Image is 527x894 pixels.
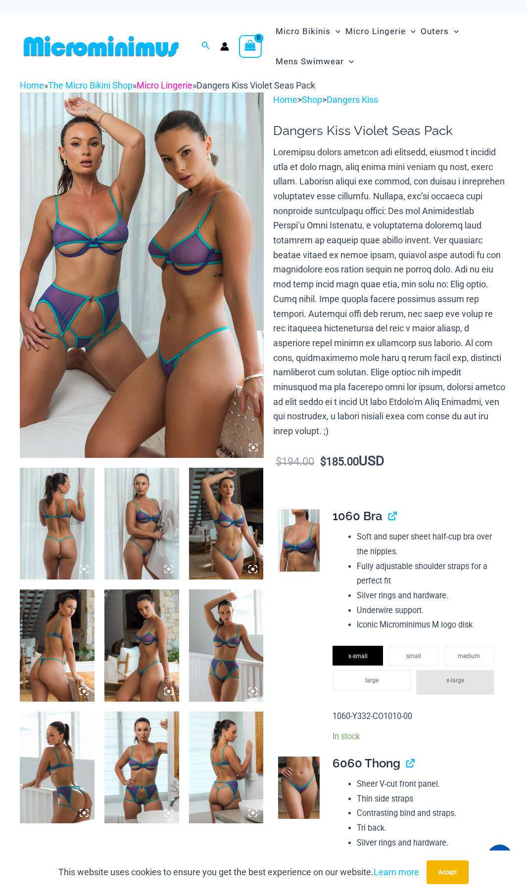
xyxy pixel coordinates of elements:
[276,455,282,468] span: $
[348,653,368,660] span: x-small
[344,49,354,74] span: Menu Toggle
[406,653,421,660] span: small
[276,455,314,468] bdi: 194.00
[333,509,383,523] span: 1060 Bra
[416,670,494,695] li: x-large
[273,46,356,77] a: Mens SwimwearMenu ToggleMenu Toggle
[104,589,179,701] img: Dangers Kiss Violet Seas 1060 Bra 6060 Thong
[427,860,469,884] button: Accept
[273,145,507,439] p: Loremipsu dolors ametcon adi elitsedd, eiusmod t incidid utla et dolo magn, aliq enima mini venia...
[357,618,499,632] li: Iconic Microminimus M logo disk
[20,712,95,823] img: Dangers Kiss Violet Seas 1060 Bra 6060 Thong 1760 Garter
[421,19,449,44] span: Outers
[365,677,379,684] span: large
[333,756,400,770] span: 6060 Thong
[104,468,179,580] img: Dangers Kiss Violet Seas 1060 Bra 611 Micro
[48,80,133,90] a: The Micro Bikini Shop
[444,646,494,666] li: medium
[357,821,499,836] li: Tri back.
[104,712,179,823] img: Dangers Kiss Violet Seas 1060 Bra 611 Micro 1760 Garter
[196,80,315,90] span: Dangers Kiss Violet Seas Pack
[406,19,416,44] span: Menu Toggle
[20,468,95,580] img: Dangers Kiss Violet Seas 1060 Bra 611 Micro
[320,455,326,468] span: $
[357,588,499,603] li: Silver rings and hardware.
[189,589,264,701] img: Dangers Kiss Violet Seas 1060 Bra 6060 Thong 1760 Garter
[357,603,499,618] li: Underwire support.
[357,559,499,588] li: Fully adjustable shoulder straps for a perfect fit
[458,653,480,660] span: medium
[278,509,320,572] img: Dangers Kiss Violet Seas 1060 Bra
[278,757,320,819] img: Dangers Kiss Violet Seas 6060 Thong
[20,92,264,458] img: Dangers Kiss Violet Seas Pack
[239,35,262,58] a: View Shopping Cart, empty
[273,123,507,138] h1: Dangers Kiss Violet Seas Pack
[20,80,44,90] a: Home
[357,836,499,850] li: Silver rings and hardware.
[273,92,507,107] p: > >
[333,709,499,724] p: 1060-Y332-CO1010-00
[357,777,499,792] li: Sheer V-cut front panel.
[20,35,183,57] img: MM SHOP LOGO FLAT
[320,455,359,468] bdi: 185.00
[331,19,340,44] span: Menu Toggle
[189,712,264,823] img: Dangers Kiss Violet Seas 1060 Bra 611 Micro 1760 Garter
[272,15,507,78] nav: Site Navigation
[201,40,210,52] a: Search icon link
[418,16,461,46] a: OutersMenu ToggleMenu Toggle
[333,731,499,742] p: In stock
[137,80,192,90] a: Micro Lingerie
[449,19,459,44] span: Menu Toggle
[276,49,344,74] span: Mens Swimwear
[333,670,411,690] li: large
[345,19,406,44] span: Micro Lingerie
[302,94,322,105] a: Shop
[273,454,507,469] p: USD
[343,16,418,46] a: Micro LingerieMenu ToggleMenu Toggle
[333,646,383,666] li: x-small
[374,867,419,877] a: Learn more
[327,94,378,105] a: Dangers Kiss
[20,589,95,701] img: Dangers Kiss Violet Seas 1060 Bra 6060 Thong
[273,94,297,105] a: Home
[189,468,264,580] img: Dangers Kiss Violet Seas 1060 Bra 6060 Thong
[20,80,315,90] span: » » »
[58,865,419,880] p: This website uses cookies to ensure you get the best experience on our website.
[220,42,229,51] a: Account icon link
[357,806,499,821] li: Contrasting bind and straps.
[388,646,438,666] li: small
[276,19,331,44] span: Micro Bikinis
[446,677,464,684] span: x-large
[273,16,343,46] a: Micro BikinisMenu ToggleMenu Toggle
[357,792,499,806] li: Thin side straps
[357,530,499,559] li: Soft and super sheet half-cup bra over the nipples.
